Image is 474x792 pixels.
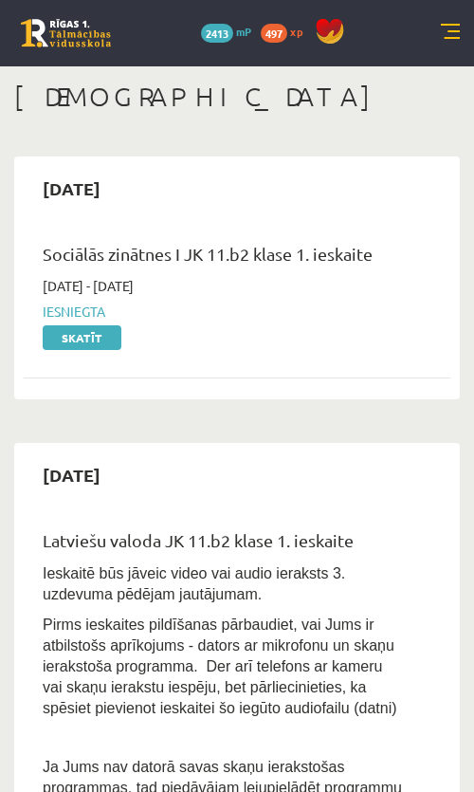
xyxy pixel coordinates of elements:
[290,24,302,39] span: xp
[14,81,460,113] h1: [DEMOGRAPHIC_DATA]
[43,565,345,602] span: Ieskaitē būs jāveic video vai audio ieraksts 3. uzdevuma pēdējam jautājumam.
[201,24,233,43] span: 2413
[43,527,403,562] div: Latviešu valoda JK 11.b2 klase 1. ieskaite
[24,452,119,497] h2: [DATE]
[261,24,312,39] a: 497 xp
[43,302,403,322] span: Iesniegta
[21,19,111,47] a: Rīgas 1. Tālmācības vidusskola
[43,276,134,296] span: [DATE] - [DATE]
[43,241,403,276] div: Sociālās zinātnes I JK 11.b2 klase 1. ieskaite
[24,166,119,211] h2: [DATE]
[43,617,397,716] span: Pirms ieskaites pildīšanas pārbaudiet, vai Jums ir atbilstošs aprīkojums - dators ar mikrofonu un...
[236,24,251,39] span: mP
[43,325,121,350] a: Skatīt
[261,24,287,43] span: 497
